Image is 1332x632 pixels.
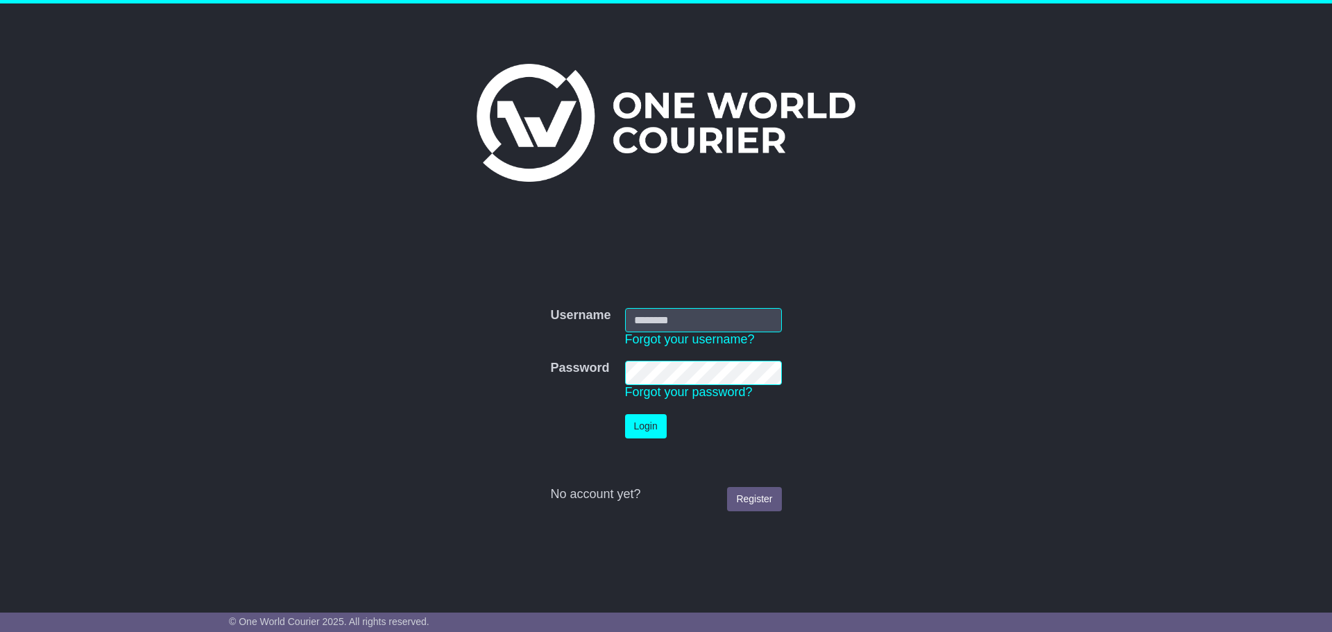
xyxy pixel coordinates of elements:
label: Username [550,308,610,323]
a: Register [727,487,781,511]
span: © One World Courier 2025. All rights reserved. [229,616,429,627]
div: No account yet? [550,487,781,502]
a: Forgot your password? [625,385,753,399]
label: Password [550,361,609,376]
button: Login [625,414,667,438]
a: Forgot your username? [625,332,755,346]
img: One World [477,64,855,182]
